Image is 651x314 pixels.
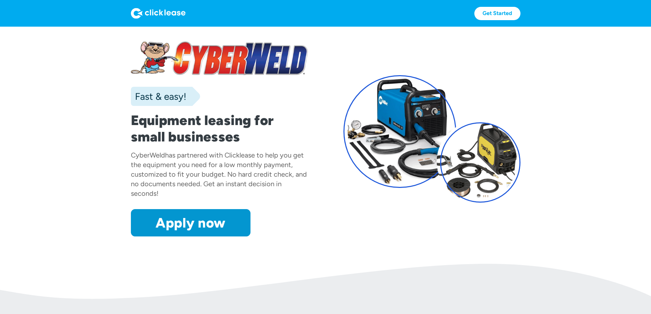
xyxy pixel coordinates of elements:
[131,151,165,159] div: CyberWeld
[131,209,250,236] a: Apply now
[131,112,308,145] h1: Equipment leasing for small businesses
[131,151,307,197] div: has partnered with Clicklease to help you get the equipment you need for a low monthly payment, c...
[474,7,520,20] a: Get Started
[131,8,186,19] img: Logo
[131,90,186,103] div: Fast & easy!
